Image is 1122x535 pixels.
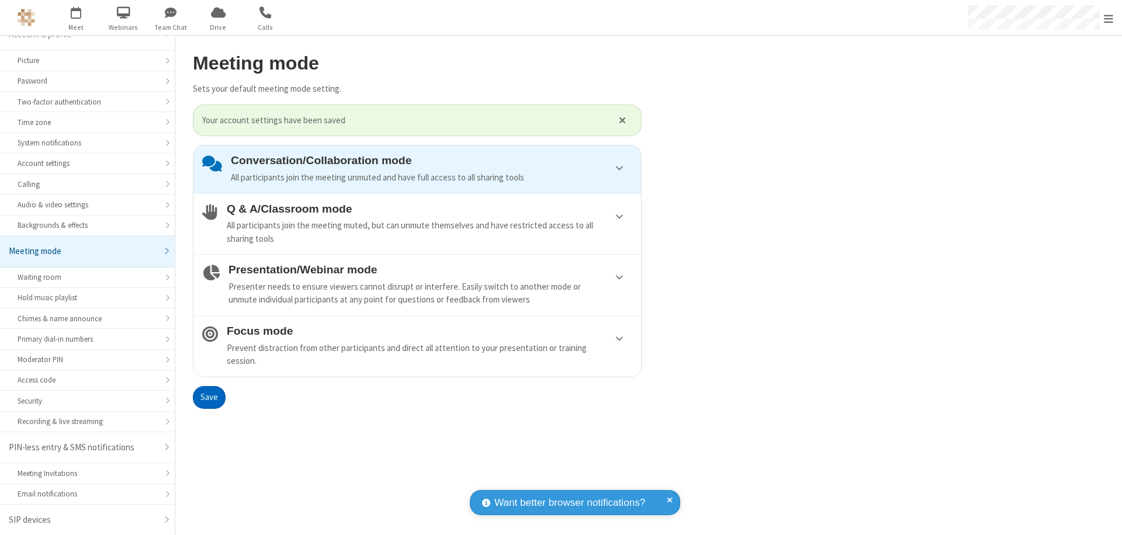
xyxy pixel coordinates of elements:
div: Moderator PIN [18,354,157,365]
span: Calls [244,22,288,33]
div: Backgrounds & effects [18,220,157,231]
div: Email notifications [18,488,157,499]
div: Audio & video settings [18,199,157,210]
h2: Meeting mode [193,53,642,74]
span: Webinars [102,22,146,33]
h4: Presentation/Webinar mode [228,263,632,276]
div: Prevent distraction from other participants and direct all attention to your presentation or trai... [227,342,632,368]
h4: Conversation/Collaboration mode [231,154,632,166]
div: Access code [18,374,157,385]
div: Password [18,75,157,86]
div: Hold music playlist [18,292,157,303]
div: Chimes & name announce [18,313,157,324]
span: Team Chat [149,22,193,33]
div: System notifications [18,137,157,148]
span: Your account settings have been saved [202,114,604,127]
div: Security [18,395,157,407]
div: Waiting room [18,272,157,283]
div: Meeting mode [9,245,157,258]
iframe: Chat [1093,505,1113,527]
span: Meet [54,22,98,33]
div: Picture [18,55,157,66]
div: Time zone [18,117,157,128]
div: Primary dial-in numbers [18,333,157,345]
div: All participants join the meeting muted, but can unmute themselves and have restricted access to ... [227,219,632,245]
div: PIN-less entry & SMS notifications [9,441,157,454]
div: Account settings [18,158,157,169]
img: QA Selenium DO NOT DELETE OR CHANGE [18,9,35,26]
div: All participants join the meeting unmuted and have full access to all sharing tools [231,171,632,185]
h4: Focus mode [227,325,632,337]
h4: Q & A/Classroom mode [227,203,632,215]
p: Sets your default meeting mode setting. [193,82,642,96]
div: Presenter needs to ensure viewers cannot disrupt or interfere. Easily switch to another mode or u... [228,280,632,307]
button: Save [193,386,226,409]
div: Recording & live streaming [18,416,157,427]
div: Meeting Invitations [18,468,157,479]
span: Drive [196,22,240,33]
div: Calling [18,179,157,190]
span: Want better browser notifications? [494,495,645,510]
div: SIP devices [9,513,157,527]
button: Close alert [613,112,632,129]
div: Two-factor authentication [18,96,157,107]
